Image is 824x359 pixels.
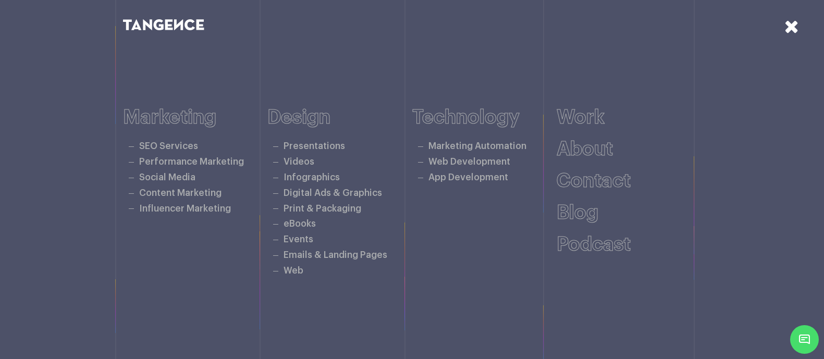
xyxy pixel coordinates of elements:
[557,235,631,254] a: Podcast
[284,235,313,244] a: Events
[412,107,557,128] h6: Technology
[557,108,605,127] a: Work
[139,173,195,182] a: Social Media
[139,204,231,213] a: Influencer Marketing
[139,189,222,197] a: Content Marketing
[284,189,382,197] a: Digital Ads & Graphics
[139,157,244,166] a: Performance Marketing
[284,266,303,275] a: Web
[284,204,361,213] a: Print & Packaging
[428,173,508,182] a: App Development
[139,142,198,151] a: SEO Services
[428,157,510,166] a: Web Development
[284,251,387,259] a: Emails & Landing Pages
[557,203,598,222] a: Blog
[284,219,316,228] a: eBooks
[284,173,340,182] a: Infographics
[284,142,345,151] a: Presentations
[790,325,819,354] span: Chat Widget
[267,107,412,128] h6: Design
[284,157,314,166] a: Videos
[557,171,631,191] a: Contact
[557,140,613,159] a: About
[428,142,526,151] a: Marketing Automation
[123,107,268,128] h6: Marketing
